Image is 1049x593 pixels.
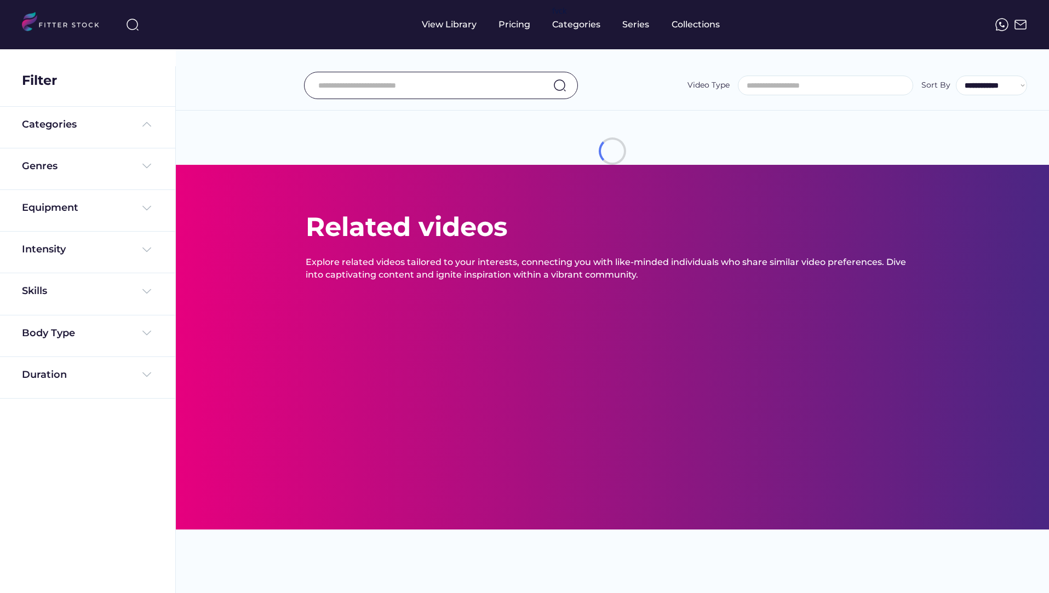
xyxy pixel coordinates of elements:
img: search-normal%203.svg [126,18,139,31]
div: Pricing [498,19,530,31]
div: Related videos [306,209,507,245]
div: Genres [22,159,58,173]
div: Sort By [921,80,950,91]
div: Video Type [687,80,730,91]
div: fvck [552,5,566,16]
div: Filter [22,71,57,90]
img: Frame%20%284%29.svg [140,326,153,339]
div: Categories [552,19,600,31]
div: Explore related videos tailored to your interests, connecting you with like-minded individuals wh... [306,256,919,281]
img: Frame%20%284%29.svg [140,201,153,215]
div: Collections [672,19,720,31]
img: Frame%20%284%29.svg [140,368,153,381]
div: Duration [22,368,67,382]
img: Frame%20%285%29.svg [140,118,153,131]
div: View Library [422,19,477,31]
div: Series [622,19,650,31]
img: Frame%20%284%29.svg [140,159,153,172]
div: Intensity [22,243,66,256]
div: Categories [22,118,77,131]
img: LOGO.svg [22,12,108,34]
div: Body Type [22,326,75,340]
div: Skills [22,284,49,298]
img: meteor-icons_whatsapp%20%281%29.svg [995,18,1008,31]
img: Frame%20%284%29.svg [140,243,153,256]
div: Equipment [22,201,78,215]
img: Frame%2051.svg [1014,18,1027,31]
img: Frame%20%284%29.svg [140,285,153,298]
img: search-normal.svg [553,79,566,92]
